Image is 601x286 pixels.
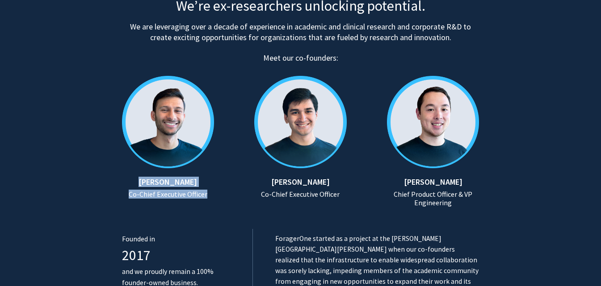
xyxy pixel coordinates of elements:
[245,190,356,199] h6: Co-Chief Executive Officer
[122,21,479,43] h5: We are leveraging over a decade of experience in academic and clinical research and corporate R&D...
[122,246,151,264] span: 2017
[245,67,356,177] img: yash.png
[387,177,479,187] h5: [PERSON_NAME]
[7,246,38,279] iframe: Chat
[122,46,479,63] h4: Meet our co-founders:
[369,67,479,177] img: mike.png
[122,190,214,199] h6: Co-Chief Executive Officer
[122,177,214,187] h5: [PERSON_NAME]
[387,190,479,207] h6: Chief Product Officer & VP Engineering
[122,67,232,177] img: ansh.png
[122,235,155,243] span: Founded in
[245,177,356,187] h5: [PERSON_NAME]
